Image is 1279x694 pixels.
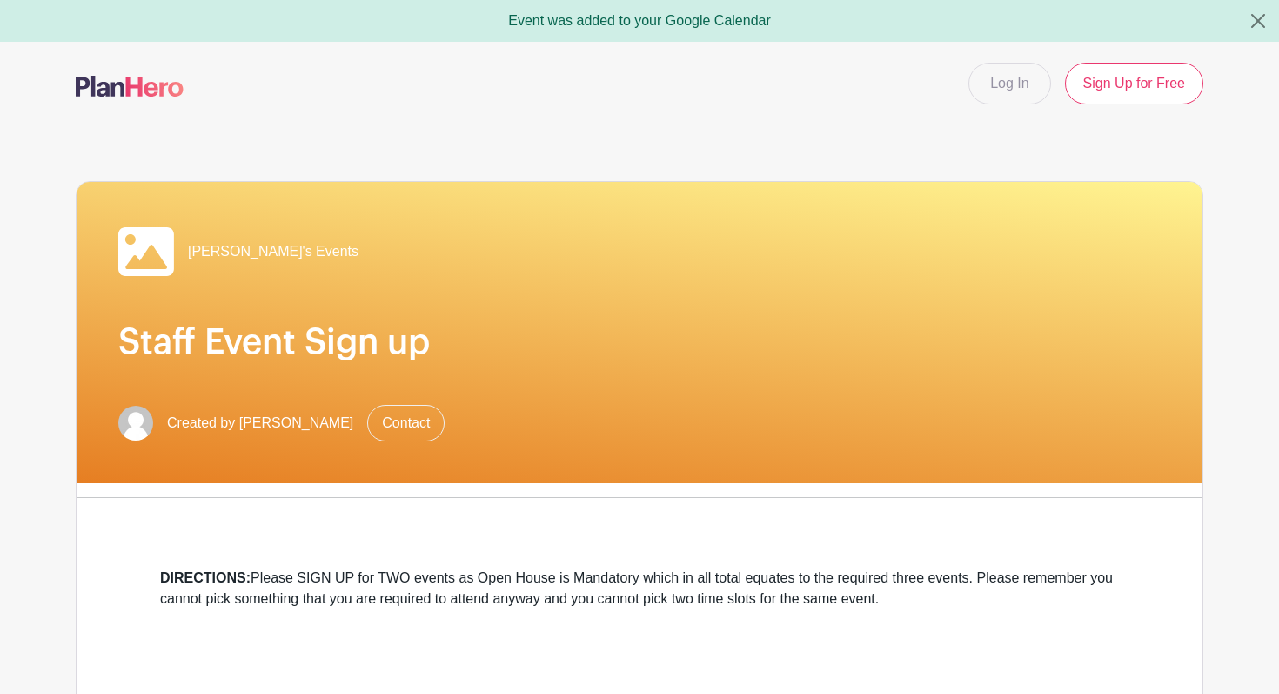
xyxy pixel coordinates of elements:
[118,321,1161,363] h1: Staff Event Sign up
[367,405,445,441] a: Contact
[76,76,184,97] img: logo-507f7623f17ff9eddc593b1ce0a138ce2505c220e1c5a4e2b4648c50719b7d32.svg
[968,63,1050,104] a: Log In
[118,406,153,441] img: default-ce2991bfa6775e67f084385cd625a349d9dcbb7a52a09fb2fda1e96e2d18dcdb.png
[167,413,353,434] span: Created by [PERSON_NAME]
[160,570,251,585] strong: DIRECTIONS:
[160,568,1119,610] div: Please SIGN UP for TWO events as Open House is Mandatory which in all total equates to the requir...
[188,241,358,262] span: [PERSON_NAME]'s Events
[1065,63,1203,104] a: Sign Up for Free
